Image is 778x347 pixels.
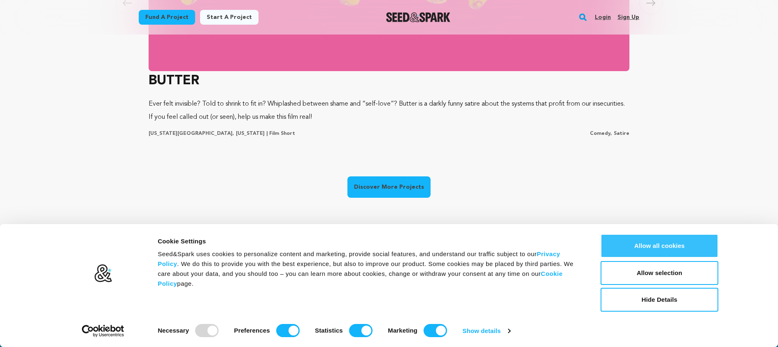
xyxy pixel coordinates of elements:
a: Fund a project [139,10,195,25]
button: Hide Details [601,288,718,312]
span: [US_STATE][GEOGRAPHIC_DATA], [US_STATE] | [149,131,268,136]
p: Ever felt invisible? Told to shrink to fit in? Whiplashed between shame and “self-love”? Butter i... [149,97,629,124]
img: logo [94,264,112,283]
a: Seed&Spark Homepage [386,12,451,22]
span: Film Short [269,131,295,136]
strong: Marketing [388,327,417,334]
a: Discover More Projects [347,176,431,198]
button: Allow all cookies [601,234,718,258]
strong: Preferences [234,327,270,334]
a: Usercentrics Cookiebot - opens in a new window [67,325,139,337]
legend: Consent Selection [157,321,158,321]
div: Cookie Settings [158,236,582,246]
strong: Statistics [315,327,343,334]
a: Start a project [200,10,259,25]
div: Seed&Spark uses cookies to personalize content and marketing, provide social features, and unders... [158,249,582,289]
a: Show details [463,325,510,337]
strong: Necessary [158,327,189,334]
h3: BUTTER [149,71,629,91]
button: Allow selection [601,261,718,285]
img: Seed&Spark Logo Dark Mode [386,12,451,22]
p: Comedy, Satire [590,130,629,137]
a: Privacy Policy [158,250,560,267]
a: Sign up [617,11,639,24]
a: Login [595,11,611,24]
